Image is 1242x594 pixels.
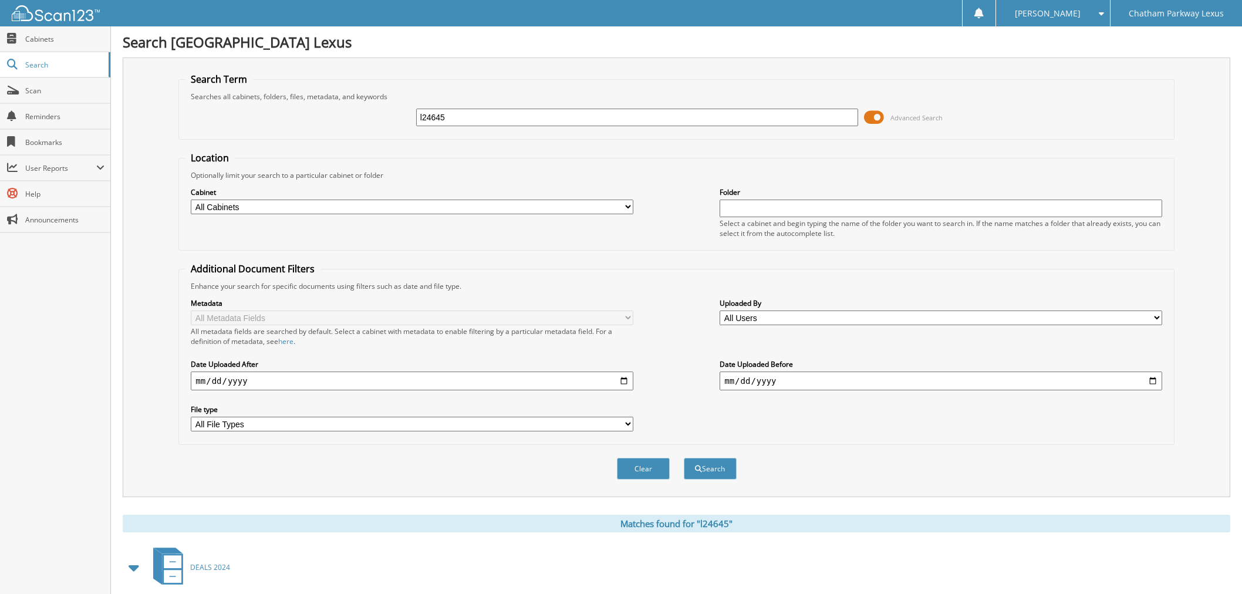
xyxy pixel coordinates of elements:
[185,170,1167,180] div: Optionally limit your search to a particular cabinet or folder
[185,73,253,86] legend: Search Term
[25,60,103,70] span: Search
[123,515,1230,532] div: Matches found for "l24645"
[720,298,1162,308] label: Uploaded By
[123,32,1230,52] h1: Search [GEOGRAPHIC_DATA] Lexus
[191,372,633,390] input: start
[25,163,96,173] span: User Reports
[25,86,104,96] span: Scan
[191,359,633,369] label: Date Uploaded After
[684,458,737,480] button: Search
[185,151,235,164] legend: Location
[25,34,104,44] span: Cabinets
[191,298,633,308] label: Metadata
[191,404,633,414] label: File type
[25,215,104,225] span: Announcements
[25,137,104,147] span: Bookmarks
[25,189,104,199] span: Help
[890,113,943,122] span: Advanced Search
[185,281,1167,291] div: Enhance your search for specific documents using filters such as date and file type.
[185,92,1167,102] div: Searches all cabinets, folders, files, metadata, and keywords
[720,359,1162,369] label: Date Uploaded Before
[12,5,100,21] img: scan123-logo-white.svg
[190,562,230,572] span: DEALS 2024
[617,458,670,480] button: Clear
[146,544,230,590] a: DEALS 2024
[720,218,1162,238] div: Select a cabinet and begin typing the name of the folder you want to search in. If the name match...
[1129,10,1224,17] span: Chatham Parkway Lexus
[191,187,633,197] label: Cabinet
[278,336,293,346] a: here
[185,262,320,275] legend: Additional Document Filters
[720,187,1162,197] label: Folder
[720,372,1162,390] input: end
[1015,10,1081,17] span: [PERSON_NAME]
[25,112,104,122] span: Reminders
[191,326,633,346] div: All metadata fields are searched by default. Select a cabinet with metadata to enable filtering b...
